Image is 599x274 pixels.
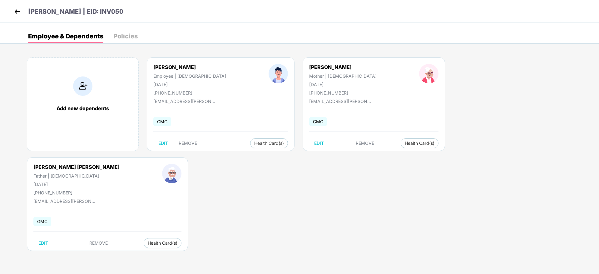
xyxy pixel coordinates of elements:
[33,198,96,204] div: [EMAIL_ADDRESS][PERSON_NAME][DOMAIN_NAME]
[309,90,377,95] div: [PHONE_NUMBER]
[33,105,132,111] div: Add new dependents
[33,173,120,179] div: Father | [DEMOGRAPHIC_DATA]
[351,138,379,148] button: REMOVE
[89,241,108,246] span: REMOVE
[309,138,329,148] button: EDIT
[309,99,372,104] div: [EMAIL_ADDRESS][PERSON_NAME][DOMAIN_NAME]
[162,164,181,183] img: profileImage
[174,138,202,148] button: REMOVE
[405,142,434,145] span: Health Card(s)
[28,33,103,39] div: Employee & Dependents
[153,99,216,104] div: [EMAIL_ADDRESS][PERSON_NAME][DOMAIN_NAME]
[113,33,138,39] div: Policies
[401,138,438,148] button: Health Card(s)
[309,117,327,126] span: GMC
[153,138,173,148] button: EDIT
[153,64,226,70] div: [PERSON_NAME]
[38,241,48,246] span: EDIT
[153,73,226,79] div: Employee | [DEMOGRAPHIC_DATA]
[144,238,181,248] button: Health Card(s)
[309,82,377,87] div: [DATE]
[254,142,284,145] span: Health Card(s)
[148,242,177,245] span: Health Card(s)
[12,7,22,16] img: back
[356,141,374,146] span: REMOVE
[158,141,168,146] span: EDIT
[33,164,120,170] div: [PERSON_NAME] [PERSON_NAME]
[153,90,226,95] div: [PHONE_NUMBER]
[33,217,51,226] span: GMC
[153,82,226,87] div: [DATE]
[73,76,92,96] img: addIcon
[309,73,377,79] div: Mother | [DEMOGRAPHIC_DATA]
[33,190,120,195] div: [PHONE_NUMBER]
[269,64,288,83] img: profileImage
[250,138,288,148] button: Health Card(s)
[179,141,197,146] span: REMOVE
[28,7,123,17] p: [PERSON_NAME] | EID: INV050
[419,64,438,83] img: profileImage
[84,238,113,248] button: REMOVE
[153,117,171,126] span: GMC
[314,141,324,146] span: EDIT
[33,182,120,187] div: [DATE]
[309,64,377,70] div: [PERSON_NAME]
[33,238,53,248] button: EDIT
